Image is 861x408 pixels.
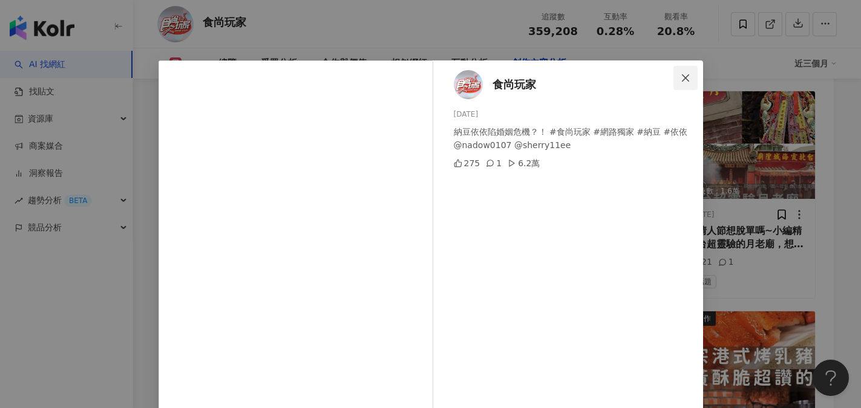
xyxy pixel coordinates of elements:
[493,76,536,93] span: 食尚玩家
[454,109,693,120] div: [DATE]
[508,157,540,170] div: 6.2萬
[454,70,483,99] img: KOL Avatar
[673,66,698,90] button: Close
[454,70,676,99] a: KOL Avatar食尚玩家
[681,73,690,83] span: close
[454,125,693,152] div: 納豆依依陷婚姻危機？！ #食尚玩家 #網路獨家 #納豆 #依依 @nadow0107 @sherry11ee
[454,157,480,170] div: 275
[486,157,502,170] div: 1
